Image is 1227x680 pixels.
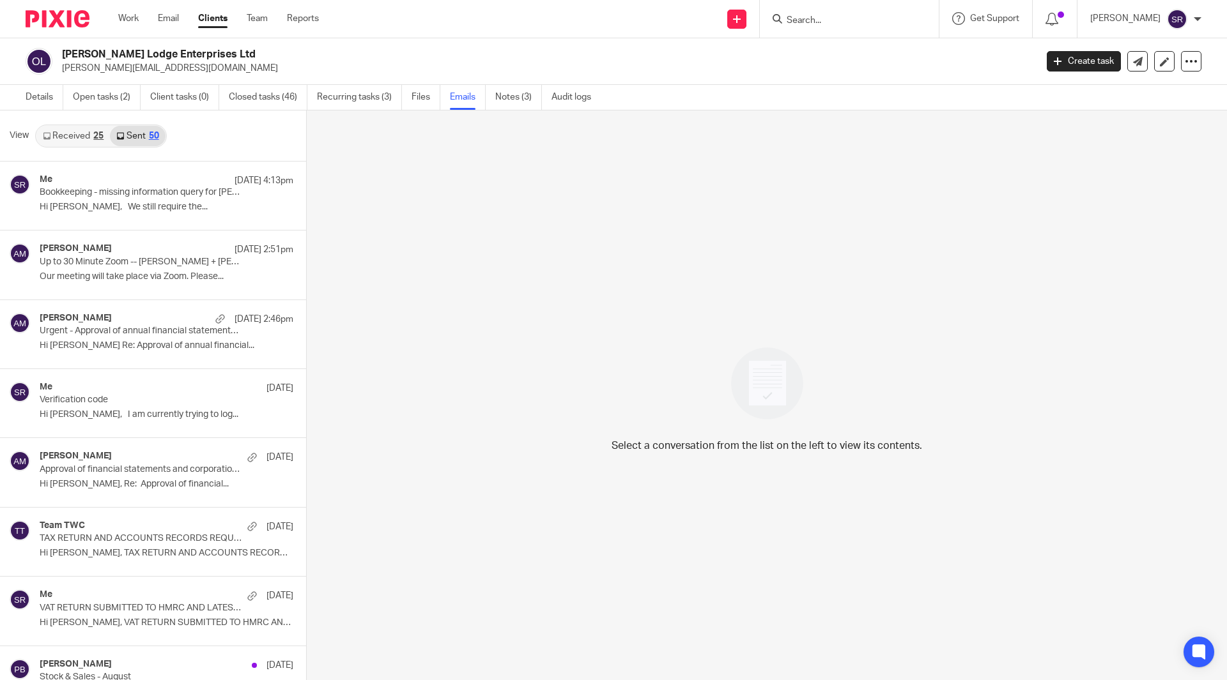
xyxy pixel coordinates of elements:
[40,451,112,462] h4: [PERSON_NAME]
[73,85,141,110] a: Open tasks (2)
[612,438,922,453] p: Select a conversation from the list on the left to view its contents.
[62,48,835,61] h2: [PERSON_NAME] Lodge Enterprises Ltd
[118,12,139,25] a: Work
[10,313,30,333] img: svg%3E
[158,12,179,25] a: Email
[40,187,243,198] p: Bookkeeping - missing information query for [PERSON_NAME] Lodge Enterprises Ltd
[26,10,89,27] img: Pixie
[40,464,243,475] p: Approval of financial statements and corporation tax return
[1090,12,1161,25] p: [PERSON_NAME]
[785,15,900,27] input: Search
[149,132,159,140] div: 50
[62,62,1028,75] p: [PERSON_NAME][EMAIL_ADDRESS][DOMAIN_NAME]
[40,243,112,254] h4: [PERSON_NAME]
[40,340,293,351] p: Hi [PERSON_NAME] Re: Approval of annual financial...
[40,326,243,336] p: Urgent - Approval of annual financial statements and corporation tax return
[26,48,52,75] img: svg%3E
[40,257,243,268] p: Up to 30 Minute Zoom -- [PERSON_NAME] + [PERSON_NAME]
[40,174,52,185] h4: Me
[10,520,30,541] img: svg%3E
[10,243,30,264] img: svg%3E
[317,85,402,110] a: Recurring tasks (3)
[10,174,30,195] img: svg%3E
[287,12,319,25] a: Reports
[40,603,243,614] p: VAT RETURN SUBMITTED TO HMRC AND LATEST MANAGEMENT ACCOUNTS
[266,520,293,533] p: [DATE]
[10,451,30,471] img: svg%3E
[110,126,165,146] a: Sent50
[40,271,293,282] p: Our meeting will take place via Zoom. Please...
[40,533,243,544] p: TAX RETURN AND ACCOUNTS RECORDS REQUEST
[198,12,228,25] a: Clients
[1047,51,1121,72] a: Create task
[40,548,293,559] p: Hi [PERSON_NAME], TAX RETURN AND ACCOUNTS RECORDS...
[552,85,601,110] a: Audit logs
[247,12,268,25] a: Team
[970,14,1019,23] span: Get Support
[495,85,542,110] a: Notes (3)
[723,339,812,428] img: image
[10,129,29,142] span: View
[266,382,293,395] p: [DATE]
[40,409,293,420] p: Hi [PERSON_NAME], I am currently trying to log...
[235,243,293,256] p: [DATE] 2:51pm
[10,659,30,679] img: svg%3E
[266,589,293,602] p: [DATE]
[40,520,85,531] h4: Team TWC
[40,395,243,405] p: Verification code
[40,659,112,670] h4: [PERSON_NAME]
[26,85,63,110] a: Details
[150,85,219,110] a: Client tasks (0)
[93,132,104,140] div: 25
[40,589,52,600] h4: Me
[40,202,293,213] p: Hi [PERSON_NAME], We still require the...
[235,174,293,187] p: [DATE] 4:13pm
[1167,9,1187,29] img: svg%3E
[40,479,293,490] p: Hi [PERSON_NAME], Re: Approval of financial...
[40,382,52,393] h4: Me
[10,382,30,402] img: svg%3E
[40,617,293,628] p: Hi [PERSON_NAME], VAT RETURN SUBMITTED TO HMRC AND...
[40,313,112,324] h4: [PERSON_NAME]
[36,126,110,146] a: Received25
[10,589,30,610] img: svg%3E
[266,659,293,672] p: [DATE]
[235,313,293,326] p: [DATE] 2:46pm
[450,85,486,110] a: Emails
[266,451,293,464] p: [DATE]
[229,85,307,110] a: Closed tasks (46)
[412,85,440,110] a: Files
